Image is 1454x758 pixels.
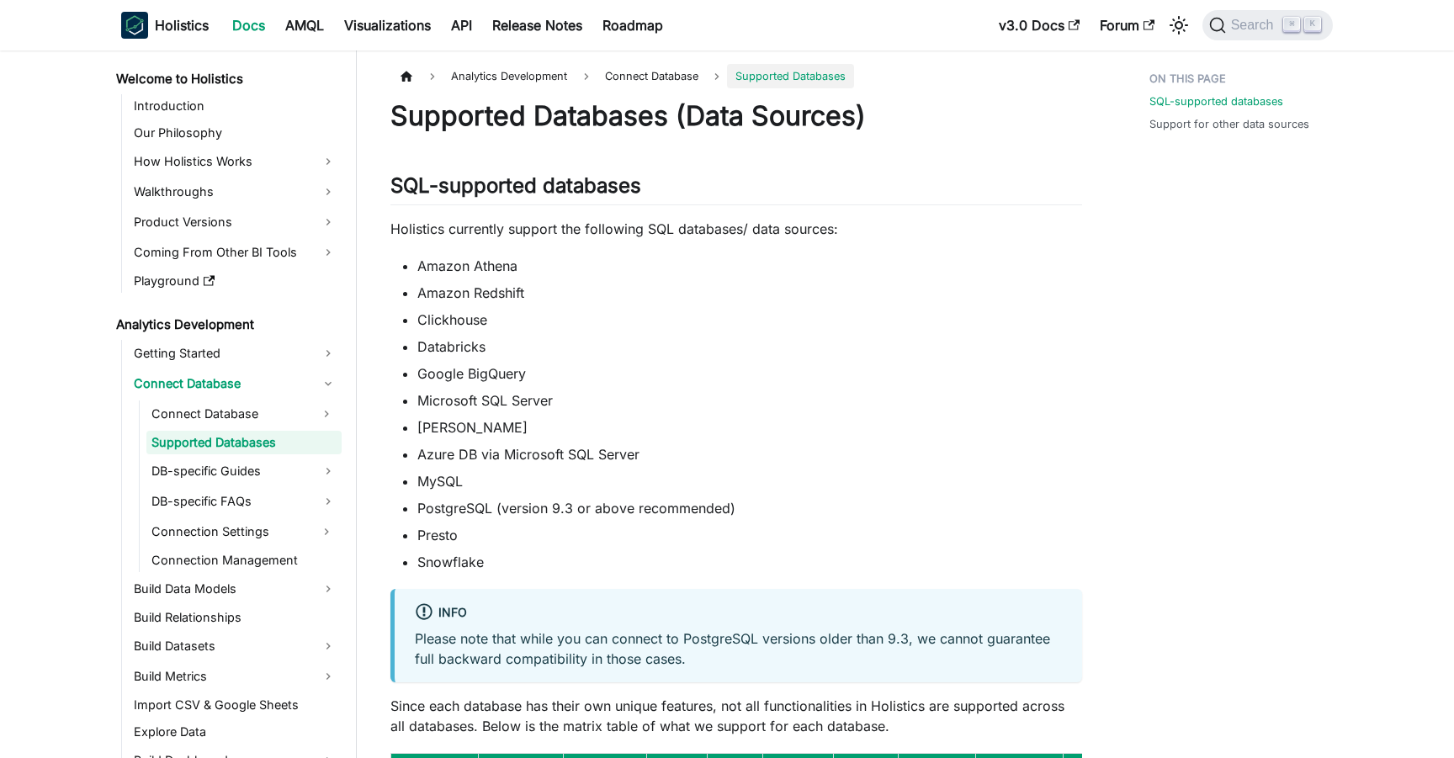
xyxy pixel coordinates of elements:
a: How Holistics Works [129,148,342,175]
a: DB-specific Guides [146,458,342,485]
a: Connect Database [146,400,311,427]
a: Product Versions [129,209,342,236]
a: Forum [1090,12,1165,39]
a: Release Notes [482,12,592,39]
b: Holistics [155,15,209,35]
a: Explore Data [129,720,342,744]
a: Connection Settings [146,518,311,545]
a: Supported Databases [146,431,342,454]
a: Walkthroughs [129,178,342,205]
li: Databricks [417,337,1082,357]
button: Switch between dark and light mode (currently light mode) [1165,12,1192,39]
a: Docs [222,12,275,39]
a: HolisticsHolistics [121,12,209,39]
li: Presto [417,525,1082,545]
h1: Supported Databases (Data Sources) [390,99,1082,133]
a: Coming From Other BI Tools [129,239,342,266]
p: Holistics currently support the following SQL databases/ data sources: [390,219,1082,239]
button: Expand sidebar category 'Connection Settings' [311,518,342,545]
li: Azure DB via Microsoft SQL Server [417,444,1082,464]
a: Support for other data sources [1149,116,1309,132]
a: Build Relationships [129,606,342,629]
li: MySQL [417,471,1082,491]
a: AMQL [275,12,334,39]
a: Visualizations [334,12,441,39]
a: Welcome to Holistics [111,67,342,91]
a: Analytics Development [111,313,342,337]
img: Holistics [121,12,148,39]
a: Build Datasets [129,633,342,660]
a: Import CSV & Google Sheets [129,693,342,717]
a: Roadmap [592,12,673,39]
button: Search (Command+K) [1202,10,1333,40]
li: Amazon Redshift [417,283,1082,303]
span: Analytics Development [443,64,576,88]
a: SQL-supported databases [1149,93,1283,109]
kbd: K [1304,17,1321,32]
a: API [441,12,482,39]
nav: Docs sidebar [104,50,357,758]
li: Amazon Athena [417,256,1082,276]
nav: Breadcrumbs [390,64,1082,88]
a: Connection Management [146,549,342,572]
a: v3.0 Docs [989,12,1090,39]
a: Build Data Models [129,575,342,602]
h2: SQL-supported databases [390,173,1082,205]
kbd: ⌘ [1283,17,1300,32]
a: Build Metrics [129,663,342,690]
span: Search [1226,18,1284,33]
a: Introduction [129,94,342,118]
a: Home page [390,64,422,88]
li: Clickhouse [417,310,1082,330]
li: Microsoft SQL Server [417,390,1082,411]
li: Snowflake [417,552,1082,572]
p: Since each database has their own unique features, not all functionalities in Holistics are suppo... [390,696,1082,736]
li: Google BigQuery [417,363,1082,384]
span: Supported Databases [727,64,854,88]
a: Playground [129,269,342,293]
a: Getting Started [129,340,342,367]
a: DB-specific FAQs [146,488,342,515]
div: info [415,602,1062,624]
a: Connect Database [129,370,342,397]
a: Our Philosophy [129,121,342,145]
li: [PERSON_NAME] [417,417,1082,437]
button: Expand sidebar category 'Connect Database' [311,400,342,427]
p: Please note that while you can connect to PostgreSQL versions older than 9.3, we cannot guarantee... [415,628,1062,669]
li: PostgreSQL (version 9.3 or above recommended) [417,498,1082,518]
span: Connect Database [597,64,707,88]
